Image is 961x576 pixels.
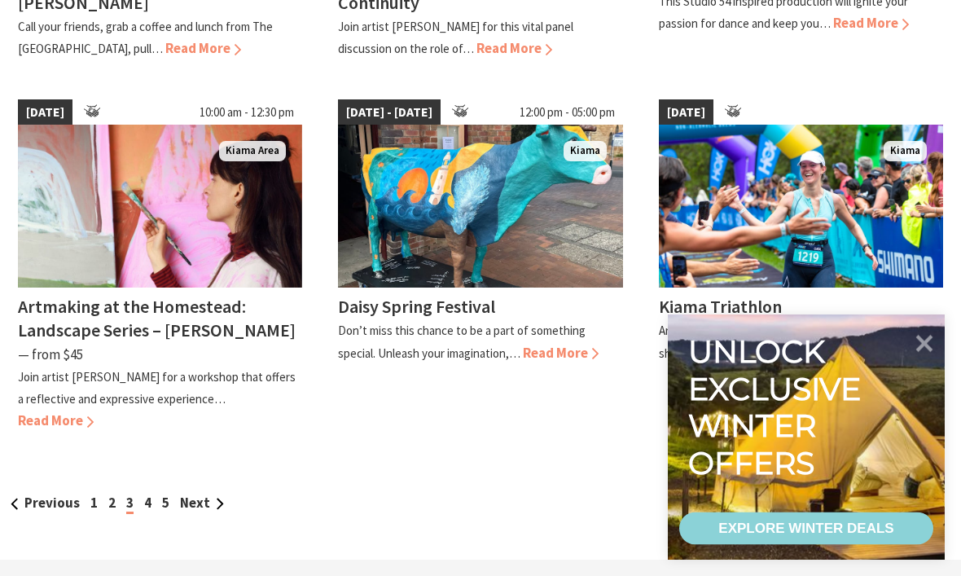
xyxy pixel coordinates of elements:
p: Are you ready to swim, bike and run the stunning shores of [GEOGRAPHIC_DATA]? In… [659,323,906,361]
img: Artist holds paint brush whilst standing with several artworks behind her [18,125,302,288]
a: Next [180,495,224,512]
a: [DATE] kiamatriathlon Kiama Kiama Triathlon Are you ready to swim, bike and run the stunning shor... [659,100,943,433]
h4: Daisy Spring Festival [338,296,495,319]
span: Read More [18,412,94,430]
span: Read More [165,40,241,58]
a: 4 [144,495,151,512]
a: 5 [162,495,169,512]
span: 10:00 am - 12:30 pm [191,100,302,126]
span: [DATE] [18,100,72,126]
span: Read More [523,345,599,363]
span: Kiama [564,142,607,162]
img: Dairy Cow Art [338,125,622,288]
div: EXPLORE WINTER DEALS [718,512,893,545]
p: Join artist [PERSON_NAME] for this vital panel discussion on the role of… [338,20,573,57]
span: Kiama [884,142,927,162]
h4: Artmaking at the Homestead: Landscape Series – [PERSON_NAME] [18,296,296,342]
p: Join artist [PERSON_NAME] for a workshop that offers a reflective and expressive experience… [18,370,296,407]
a: Previous [11,495,80,512]
h4: Kiama Triathlon [659,296,782,319]
span: [DATE] - [DATE] [338,100,441,126]
a: 2 [108,495,116,512]
span: ⁠— from $45 [18,346,83,364]
a: 1 [90,495,98,512]
p: Call your friends, grab a coffee and lunch from The [GEOGRAPHIC_DATA], pull… [18,20,273,57]
span: Kiama Area [219,142,286,162]
a: [DATE] 10:00 am - 12:30 pm Artist holds paint brush whilst standing with several artworks behind ... [18,100,302,433]
a: EXPLORE WINTER DEALS [679,512,933,545]
p: Don’t miss this chance to be a part of something special. Unleash your imagination,… [338,323,586,361]
img: kiamatriathlon [659,125,943,288]
a: [DATE] - [DATE] 12:00 pm - 05:00 pm Dairy Cow Art Kiama Daisy Spring Festival Don’t miss this cha... [338,100,622,433]
span: Read More [833,15,909,33]
span: 12:00 pm - 05:00 pm [511,100,623,126]
span: Read More [476,40,552,58]
div: Unlock exclusive winter offers [688,333,868,481]
span: 3 [126,495,134,515]
span: [DATE] [659,100,713,126]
